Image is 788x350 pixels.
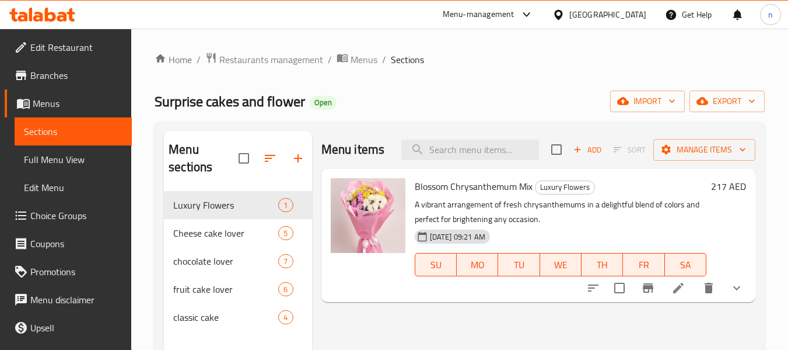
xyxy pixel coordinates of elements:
span: export [699,94,755,109]
button: Branch-specific-item [634,274,662,302]
h2: Menu items [321,141,385,158]
span: Edit Restaurant [30,40,122,54]
span: MO [461,257,493,273]
span: Manage items [663,143,746,157]
span: Promotions [30,265,122,279]
span: Luxury Flowers [535,181,594,194]
span: Upsell [30,321,122,335]
span: fruit cake lover [173,282,278,296]
span: Select section first [606,141,653,159]
span: Menus [33,96,122,110]
span: TH [586,257,618,273]
span: Sections [24,124,122,138]
a: Full Menu View [15,145,132,174]
div: items [278,198,293,212]
h6: 217 AED [711,178,746,195]
li: / [197,53,201,67]
button: Add section [284,144,312,172]
button: WE [540,253,582,276]
span: FR [628,257,660,273]
span: Sections [391,53,424,67]
button: SU [415,253,457,276]
span: [DATE] 09:21 AM [425,231,490,242]
span: Select to update [607,276,632,300]
a: Edit Menu [15,174,132,202]
button: Manage items [653,139,755,161]
li: / [382,53,386,67]
span: Edit Menu [24,181,122,195]
span: Surprise cakes and flower [155,88,305,115]
div: Menu-management [443,8,514,22]
span: 1 [279,200,292,211]
a: Menus [5,89,132,117]
a: Edit Restaurant [5,33,132,61]
li: / [328,53,332,67]
span: 5 [279,228,292,239]
div: classic cake4 [164,303,311,331]
span: 4 [279,312,292,323]
a: Coupons [5,230,132,258]
a: Menu disclaimer [5,286,132,314]
span: Add item [569,141,606,159]
span: Full Menu View [24,153,122,167]
span: n [768,8,773,21]
div: Luxury Flowers1 [164,191,311,219]
a: Sections [15,117,132,145]
button: TU [498,253,540,276]
span: Choice Groups [30,209,122,223]
span: Branches [30,68,122,82]
button: TH [582,253,623,276]
div: Luxury Flowers [535,181,595,195]
div: Open [310,96,337,110]
a: Promotions [5,258,132,286]
button: delete [695,274,723,302]
span: 6 [279,284,292,295]
span: Add [572,143,603,157]
span: TU [503,257,535,273]
a: Edit menu item [671,281,685,295]
span: WE [545,257,577,273]
h2: Menu sections [169,141,238,176]
a: Home [155,53,192,67]
span: classic cake [173,310,278,324]
a: Branches [5,61,132,89]
a: Choice Groups [5,202,132,230]
div: chocolate lover7 [164,247,311,275]
input: search [401,140,539,160]
a: Menus [337,52,377,67]
div: items [278,226,293,240]
button: SA [665,253,706,276]
span: SA [670,257,702,273]
div: items [278,254,293,268]
a: Upsell [5,314,132,342]
span: Luxury Flowers [173,198,278,212]
p: A vibrant arrangement of fresh chrysanthemums in a delightful blend of colors and perfect for bri... [415,197,706,227]
span: Restaurants management [219,53,323,67]
span: Cheese cake lover [173,226,278,240]
span: Select section [544,137,569,162]
span: Open [310,98,337,108]
span: Coupons [30,237,122,251]
nav: Menu sections [164,186,311,336]
div: Cheese cake lover5 [164,219,311,247]
span: Menu disclaimer [30,293,122,307]
span: chocolate lover [173,254,278,268]
span: Select all sections [232,146,256,171]
button: MO [457,253,498,276]
div: items [278,310,293,324]
button: show more [723,274,751,302]
span: Blossom Chrysanthemum Mix [415,178,533,195]
span: import [619,94,675,109]
button: sort-choices [579,274,607,302]
svg: Show Choices [730,281,744,295]
span: 7 [279,256,292,267]
div: items [278,282,293,296]
span: SU [420,257,452,273]
span: Menus [351,53,377,67]
button: export [689,91,765,112]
